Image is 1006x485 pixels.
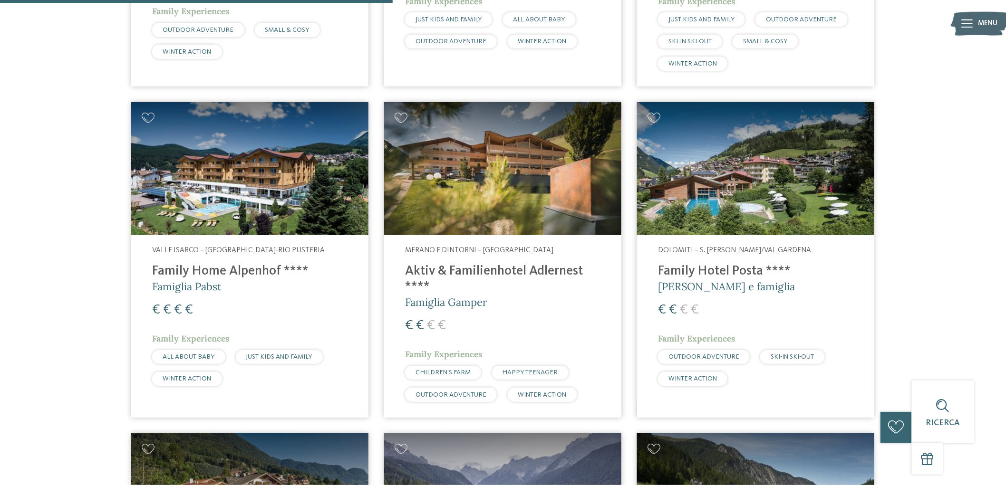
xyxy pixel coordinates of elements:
[131,102,368,236] img: Family Home Alpenhof ****
[637,102,874,236] img: Cercate un hotel per famiglie? Qui troverete solo i migliori!
[766,16,837,23] span: OUTDOOR ADVENTURE
[680,303,688,317] span: €
[384,102,621,418] a: Cercate un hotel per famiglie? Qui troverete solo i migliori! Merano e dintorni – [GEOGRAPHIC_DAT...
[438,319,446,333] span: €
[416,391,486,398] span: OUTDOOR ADVENTURE
[691,303,699,317] span: €
[152,6,230,17] span: Family Experiences
[152,303,160,317] span: €
[518,38,567,45] span: WINTER ACTION
[405,247,553,254] span: Merano e dintorni – [GEOGRAPHIC_DATA]
[174,303,182,317] span: €
[427,319,435,333] span: €
[152,333,230,344] span: Family Experiences
[163,375,211,382] span: WINTER ACTION
[518,391,567,398] span: WINTER ACTION
[405,295,487,309] span: Famiglia Gamper
[658,247,811,254] span: Dolomiti – S. [PERSON_NAME]/Val Gardena
[668,353,739,360] span: OUTDOOR ADVENTURE
[668,16,735,23] span: JUST KIDS AND FAMILY
[163,353,214,360] span: ALL ABOUT BABY
[668,375,717,382] span: WINTER ACTION
[163,303,171,317] span: €
[658,303,666,317] span: €
[669,303,677,317] span: €
[637,102,874,418] a: Cercate un hotel per famiglie? Qui troverete solo i migliori! Dolomiti – S. [PERSON_NAME]/Val Gar...
[416,38,486,45] span: OUTDOOR ADVENTURE
[668,60,717,67] span: WINTER ACTION
[265,27,310,33] span: SMALL & COSY
[658,280,795,293] span: [PERSON_NAME] e famiglia
[152,247,325,254] span: Valle Isarco – [GEOGRAPHIC_DATA]-Rio Pusteria
[771,353,814,360] span: SKI-IN SKI-OUT
[744,38,788,45] span: SMALL & COSY
[416,16,482,23] span: JUST KIDS AND FAMILY
[152,264,348,279] h4: Family Home Alpenhof ****
[513,16,565,23] span: ALL ABOUT BABY
[246,353,312,360] span: JUST KIDS AND FAMILY
[152,280,222,293] span: Famiglia Pabst
[163,48,211,55] span: WINTER ACTION
[503,369,558,376] span: HAPPY TEENAGER
[163,27,233,33] span: OUTDOOR ADVENTURE
[658,264,853,279] h4: Family Hotel Posta ****
[405,349,483,360] span: Family Experiences
[405,319,413,333] span: €
[416,319,424,333] span: €
[658,333,735,344] span: Family Experiences
[926,419,960,427] span: Ricerca
[131,102,368,418] a: Cercate un hotel per famiglie? Qui troverete solo i migliori! Valle Isarco – [GEOGRAPHIC_DATA]-Ri...
[416,369,471,376] span: CHILDREN’S FARM
[384,102,621,236] img: Aktiv & Familienhotel Adlernest ****
[405,264,600,295] h4: Aktiv & Familienhotel Adlernest ****
[668,38,712,45] span: SKI-IN SKI-OUT
[185,303,193,317] span: €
